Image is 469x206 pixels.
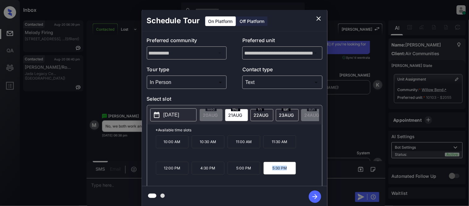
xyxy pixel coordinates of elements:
div: date-select [276,109,299,121]
p: Tour type [147,66,227,76]
button: btn-next [305,189,325,205]
p: *Available time slots [156,125,322,135]
p: 4:30 PM [192,162,224,175]
p: Preferred unit [242,37,322,46]
span: 21 AUG [228,112,242,118]
button: [DATE] [150,108,197,121]
p: 10:00 AM [156,135,189,148]
p: Select slot [147,95,322,105]
h2: Schedule Tour [142,10,205,32]
p: 11:30 AM [263,135,296,148]
p: 11:00 AM [228,135,260,148]
button: close [313,12,325,25]
div: On Platform [205,16,236,26]
p: [DATE] [164,111,179,119]
span: thu [231,107,240,111]
span: sat [282,107,291,111]
p: Contact type [242,66,322,76]
div: date-select [225,109,248,121]
div: Off Platform [237,16,268,26]
div: Text [244,77,321,87]
span: 22 AUG [254,112,269,118]
span: 23 AUG [279,112,294,118]
span: fri [256,107,264,111]
div: date-select [250,109,273,121]
div: In Person [148,77,225,87]
p: 5:00 PM [228,162,260,175]
p: 5:30 PM [263,162,296,175]
p: 10:30 AM [192,135,224,148]
p: 12:00 PM [156,162,189,175]
p: Preferred community [147,37,227,46]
